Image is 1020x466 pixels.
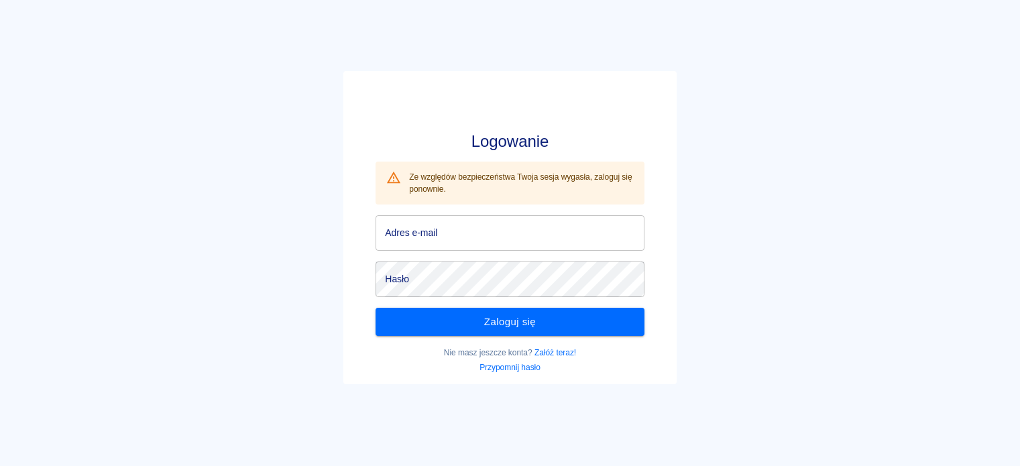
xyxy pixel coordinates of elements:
div: Ze względów bezpieczeństwa Twoja sesja wygasła, zaloguj się ponownie. [409,166,633,200]
a: Załóż teraz! [534,348,576,357]
h3: Logowanie [376,132,644,151]
button: Zaloguj się [376,308,644,336]
p: Nie masz jeszcze konta? [376,347,644,359]
a: Przypomnij hasło [479,363,541,372]
img: Renthelp logo [463,93,557,117]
